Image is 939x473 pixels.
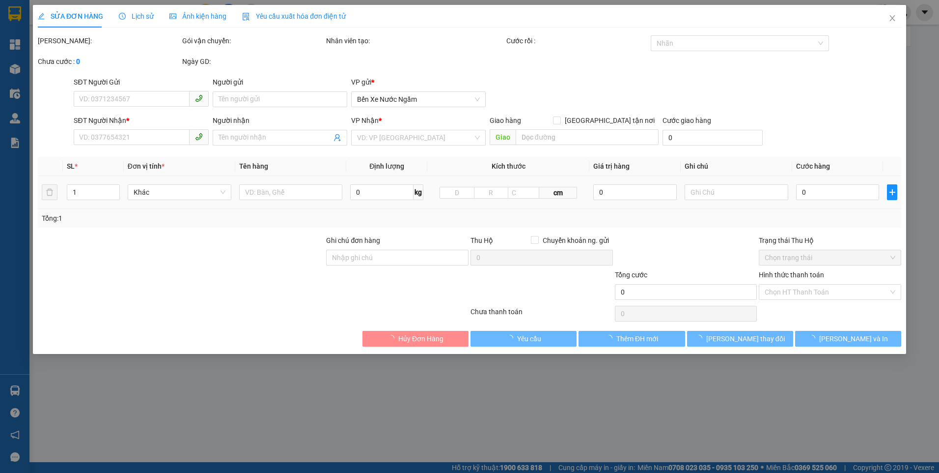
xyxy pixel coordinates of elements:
[681,157,792,176] th: Ghi chú
[490,129,516,145] span: Giao
[579,331,685,347] button: Thêm ĐH mới
[326,236,380,244] label: Ghi chú đơn hàng
[194,133,202,141] span: phone
[490,117,521,124] span: Giao hàng
[134,185,225,200] span: Khác
[76,58,80,65] b: 0
[593,162,630,170] span: Giá trị hàng
[469,306,614,324] div: Chưa thanh toán
[128,162,165,170] span: Đơn vị tính
[212,77,347,88] div: Người gửi
[38,12,103,20] span: SỬA ĐƠN HÀNG
[759,271,824,279] label: Hình thức thanh toán
[506,335,517,342] span: loading
[819,333,888,344] span: [PERSON_NAME] và In
[38,35,180,46] div: [PERSON_NAME]:
[239,184,342,200] input: VD: Bàn, Ghế
[357,92,480,107] span: Bến Xe Nước Ngầm
[470,236,493,244] span: Thu Hộ
[663,117,711,124] label: Cước giao hàng
[239,162,268,170] span: Tên hàng
[333,134,341,142] span: user-add
[706,333,785,344] span: [PERSON_NAME] thay đổi
[362,331,469,347] button: Hủy Đơn Hàng
[517,333,541,344] span: Yêu cầu
[492,162,525,170] span: Kích thước
[351,117,379,124] span: VP Nhận
[182,35,325,46] div: Gói vận chuyển:
[42,184,57,200] button: delete
[663,130,763,146] input: Cước giao hàng
[474,187,509,199] input: R
[182,56,325,67] div: Ngày GD:
[879,5,906,32] button: Close
[808,335,819,342] span: loading
[687,331,793,347] button: [PERSON_NAME] thay đổi
[414,184,423,200] span: kg
[695,335,706,342] span: loading
[169,12,226,20] span: Ảnh kiện hàng
[74,115,208,126] div: SĐT Người Nhận
[67,162,75,170] span: SL
[606,335,616,342] span: loading
[887,184,897,200] button: plus
[759,235,901,246] div: Trạng thái Thu Hộ
[887,188,897,196] span: plus
[615,271,647,279] span: Tổng cước
[38,56,180,67] div: Chưa cước :
[561,115,659,126] span: [GEOGRAPHIC_DATA] tận nơi
[242,13,250,21] img: icon
[888,14,896,22] span: close
[212,115,347,126] div: Người nhận
[796,162,829,170] span: Cước hàng
[42,213,362,224] div: Tổng: 1
[440,187,474,199] input: D
[194,94,202,102] span: phone
[326,250,469,266] input: Ghi chú đơn hàng
[119,12,154,20] span: Lịch sử
[119,13,126,20] span: clock-circle
[398,333,443,344] span: Hủy Đơn Hàng
[351,77,486,88] div: VP gửi
[539,235,613,246] span: Chuyển khoản ng. gửi
[326,35,504,46] div: Nhân viên tạo:
[539,187,578,199] span: cm
[616,333,658,344] span: Thêm ĐH mới
[242,12,346,20] span: Yêu cầu xuất hóa đơn điện tử
[38,13,45,20] span: edit
[169,13,176,20] span: picture
[516,129,659,145] input: Dọc đường
[470,331,577,347] button: Yêu cầu
[765,250,895,265] span: Chọn trạng thái
[685,184,788,200] input: Ghi Chú
[74,77,208,88] div: SĐT Người Gửi
[795,331,901,347] button: [PERSON_NAME] và In
[508,187,539,199] input: C
[387,335,398,342] span: loading
[369,162,404,170] span: Định lượng
[506,35,649,46] div: Cước rồi :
